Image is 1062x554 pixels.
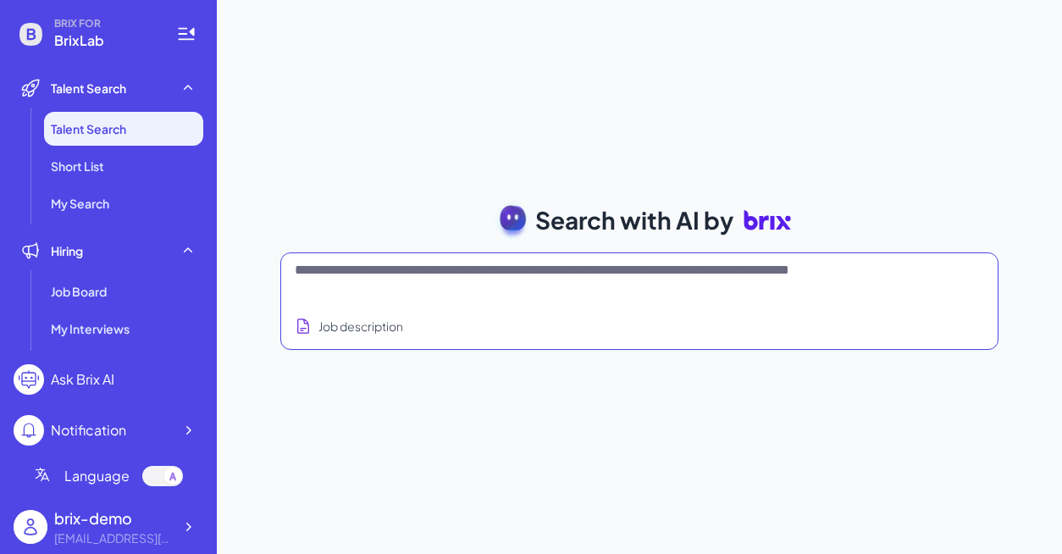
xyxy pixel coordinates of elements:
[51,158,104,175] span: Short List
[54,529,173,547] div: brix-demo@brix.com
[64,466,130,486] span: Language
[535,202,733,238] span: Search with AI by
[51,369,114,390] div: Ask Brix AI
[14,510,47,544] img: user_logo.png
[54,507,173,529] div: brix-demo
[51,283,107,300] span: Job Board
[54,17,156,30] span: BRIX FOR
[51,80,126,97] span: Talent Search
[51,320,130,337] span: My Interviews
[51,420,126,440] div: Notification
[51,195,109,212] span: My Search
[51,120,126,137] span: Talent Search
[295,311,403,342] button: Search using job description
[54,30,156,51] span: BrixLab
[51,242,83,259] span: Hiring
